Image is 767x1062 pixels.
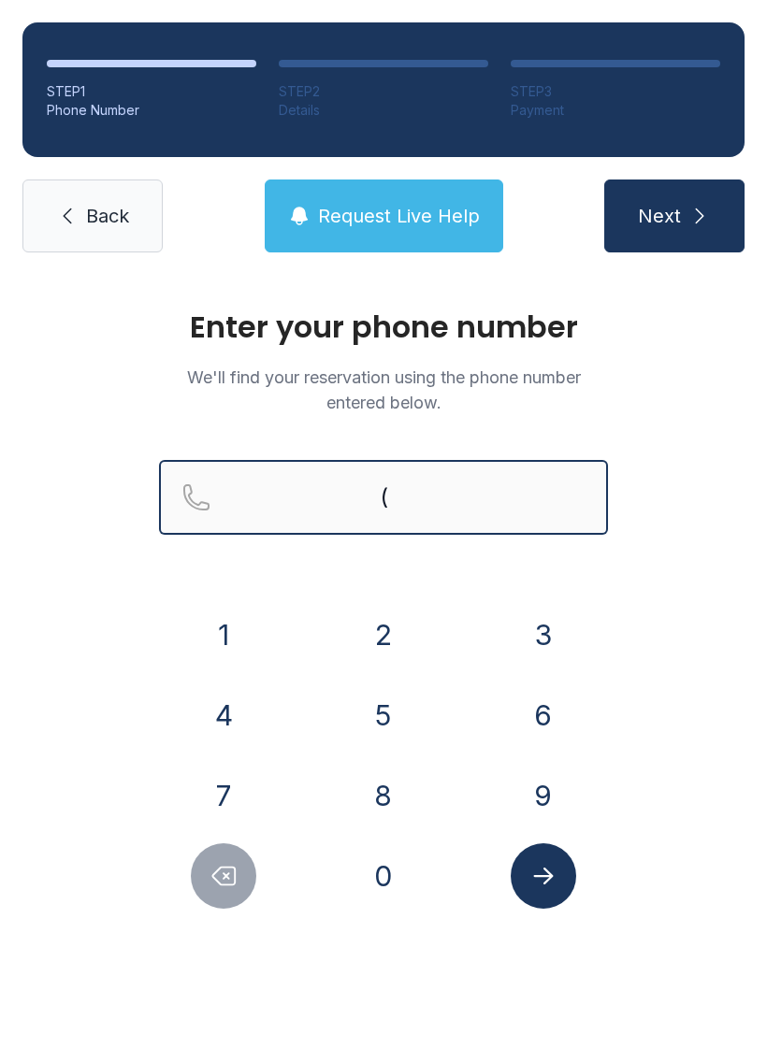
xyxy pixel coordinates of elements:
button: 6 [511,682,576,748]
span: Request Live Help [318,203,480,229]
button: 5 [351,682,416,748]
div: Payment [511,101,720,120]
button: 1 [191,602,256,667]
p: We'll find your reservation using the phone number entered below. [159,365,608,415]
button: 4 [191,682,256,748]
button: Submit lookup form [511,843,576,909]
div: STEP 2 [279,82,488,101]
div: STEP 3 [511,82,720,101]
button: 3 [511,602,576,667]
div: Phone Number [47,101,256,120]
button: 9 [511,763,576,828]
button: 8 [351,763,416,828]
button: Delete number [191,843,256,909]
button: 0 [351,843,416,909]
span: Back [86,203,129,229]
div: Details [279,101,488,120]
button: 2 [351,602,416,667]
h1: Enter your phone number [159,312,608,342]
div: STEP 1 [47,82,256,101]
input: Reservation phone number [159,460,608,535]
button: 7 [191,763,256,828]
span: Next [638,203,681,229]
